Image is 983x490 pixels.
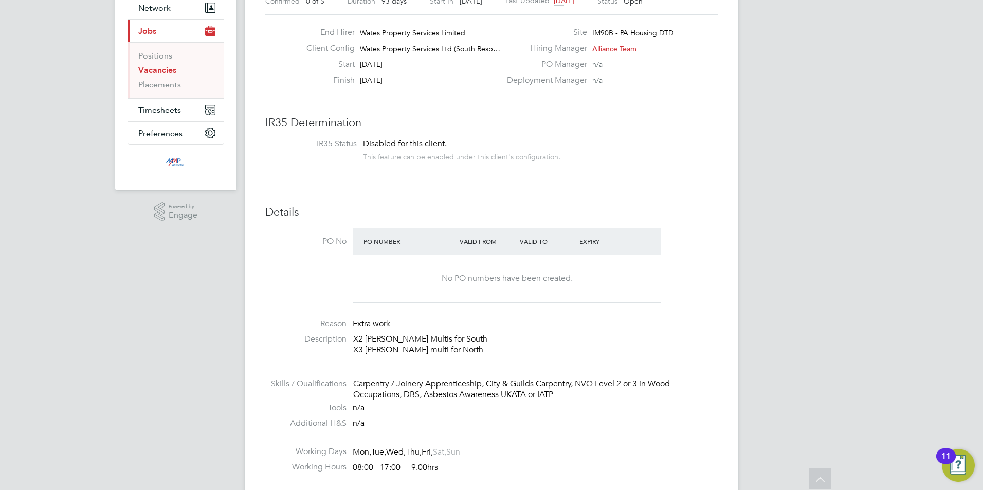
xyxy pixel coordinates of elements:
label: Hiring Manager [501,43,587,54]
label: Working Days [265,446,347,457]
span: Jobs [138,26,156,36]
span: Powered by [169,202,197,211]
span: Wates Property Services Ltd (South Resp… [360,44,500,53]
span: Wed, [386,447,406,457]
label: Finish [298,75,355,86]
span: n/a [592,60,603,69]
button: Preferences [128,122,224,144]
div: No PO numbers have been created. [363,273,651,284]
span: Engage [169,211,197,220]
button: Jobs [128,20,224,42]
a: Vacancies [138,65,176,75]
h3: IR35 Determination [265,116,718,130]
a: Powered byEngage [154,202,198,222]
a: Placements [138,80,181,89]
label: Skills / Qualifications [265,379,347,389]
div: Valid From [457,232,517,251]
div: Jobs [128,42,224,98]
label: Working Hours [265,462,347,473]
span: Sun [446,447,460,457]
span: n/a [353,403,365,413]
div: 11 [941,456,951,469]
span: Tue, [371,447,386,457]
span: Timesheets [138,105,181,115]
div: 08:00 - 17:00 [353,462,438,473]
h3: Details [265,205,718,220]
label: End Hirer [298,27,355,38]
span: n/a [592,76,603,85]
a: Positions [138,51,172,61]
div: PO Number [361,232,457,251]
label: Site [501,27,587,38]
span: Fri, [422,447,433,457]
span: Preferences [138,128,183,138]
div: Valid To [517,232,577,251]
label: IR35 Status [276,139,357,149]
span: 9.00hrs [406,462,438,473]
label: Tools [265,403,347,413]
label: PO No [265,236,347,247]
span: Extra work [353,318,390,329]
button: Open Resource Center, 11 new notifications [942,449,975,482]
label: Start [298,59,355,70]
span: [DATE] [360,76,383,85]
span: Wates Property Services Limited [360,28,465,37]
div: Expiry [577,232,637,251]
span: IM90B - PA Housing DTD [592,28,673,37]
span: Thu, [406,447,422,457]
span: Disabled for this client. [363,139,447,149]
button: Timesheets [128,99,224,121]
label: Reason [265,318,347,329]
span: n/a [353,418,365,428]
span: Alliance Team [592,44,636,53]
img: mmpconsultancy-logo-retina.png [161,155,191,172]
label: Client Config [298,43,355,54]
label: Deployment Manager [501,75,587,86]
div: Carpentry / Joinery Apprenticeship, City & Guilds Carpentry, NVQ Level 2 or 3 in Wood Occupations... [353,379,718,400]
div: This feature can be enabled under this client's configuration. [363,149,560,161]
p: X2 [PERSON_NAME] Multis for South X3 [PERSON_NAME] multi for North [353,334,718,355]
label: Additional H&S [265,418,347,429]
span: Mon, [353,447,371,457]
span: Sat, [433,447,446,457]
label: PO Manager [501,59,587,70]
label: Description [265,334,347,345]
a: Go to home page [128,155,224,172]
span: Network [138,3,171,13]
span: [DATE] [360,60,383,69]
